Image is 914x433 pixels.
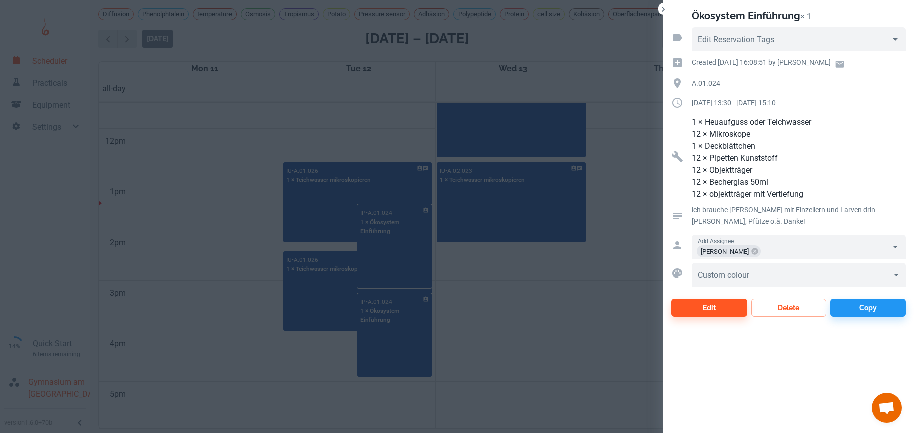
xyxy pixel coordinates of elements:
[692,128,906,140] p: 12 × Mikroskope
[751,299,827,317] button: Delete
[671,151,683,163] svg: Resources
[692,57,831,68] p: Created [DATE] 16:08:51 by [PERSON_NAME]
[872,393,902,423] a: Chat öffnen
[692,263,906,287] div: ​
[671,97,683,109] svg: Duration
[671,32,683,44] svg: Reservation tags
[692,204,906,227] p: ich brauche [PERSON_NAME] mit Einzellern und Larven drin - [PERSON_NAME], Pfütze o.ä. Danke!
[692,152,906,164] p: 12 × Pipetten Kunststoff
[658,4,668,14] button: Close
[698,237,734,245] label: Add Assignee
[692,116,906,128] p: 1 × Heuaufguss oder Teichwasser
[671,77,683,89] svg: Location
[671,57,683,69] svg: Creation time
[671,267,683,279] svg: Custom colour
[692,176,906,188] p: 12 × Becherglas 50ml
[830,299,906,317] button: Copy
[831,55,849,73] a: Email user
[697,246,753,257] span: [PERSON_NAME]
[692,10,800,22] h2: Ökosystem Einführung
[888,240,902,254] button: Open
[692,140,906,152] p: 1 × Deckblättchen
[800,12,811,21] p: × 1
[692,188,906,200] p: 12 × objektträger mit Vertiefung
[888,32,902,46] button: Open
[692,78,906,89] p: A.01.024
[692,97,906,108] p: [DATE] 13:30 - [DATE] 15:10
[671,299,747,317] button: Edit
[671,210,683,222] svg: Activity comment
[692,164,906,176] p: 12 × Objektträger
[697,245,761,257] div: [PERSON_NAME]
[671,239,683,251] svg: Assigned to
